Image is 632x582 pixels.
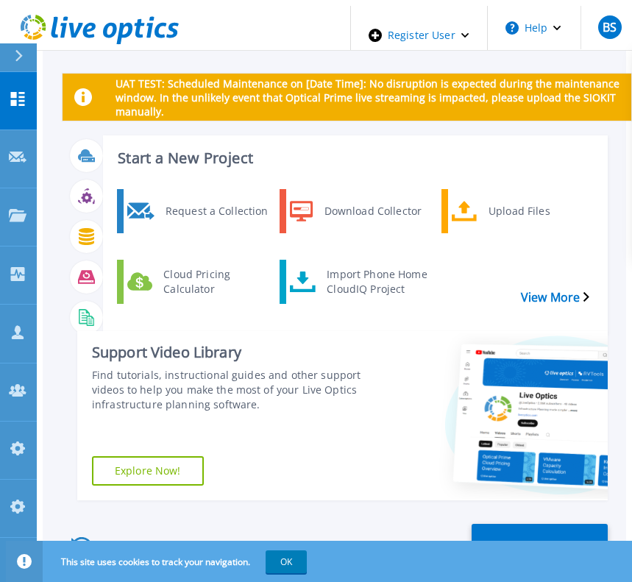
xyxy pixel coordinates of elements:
button: OK [266,550,307,573]
div: Download Collector [317,193,441,230]
a: Explore Now! [92,456,204,486]
div: Cloud Pricing Calculator [156,263,278,300]
button: Help [488,6,580,50]
a: View More [521,291,589,305]
span: BS [603,21,617,33]
div: Register User [351,6,487,65]
div: Request a Collection [158,193,278,230]
a: Request a Collection [117,189,282,233]
div: Support Video Library [92,343,362,362]
div: Recent Projects [63,530,239,566]
div: Import Phone Home CloudIQ Project [319,263,444,300]
div: Upload Files [481,193,603,230]
a: Cloud Pricing Calculator [117,260,282,304]
div: Find tutorials, instructional guides and other support videos to help you make the most of your L... [92,368,362,412]
span: This site uses cookies to track your navigation. [46,550,307,573]
a: Upload Files [441,189,606,233]
a: All Projects [472,524,608,572]
h3: Start a New Project [118,150,589,166]
a: Download Collector [280,189,444,233]
p: UAT TEST: Scheduled Maintenance on [Date Time]: No disruption is expected during the maintenance ... [116,77,619,118]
